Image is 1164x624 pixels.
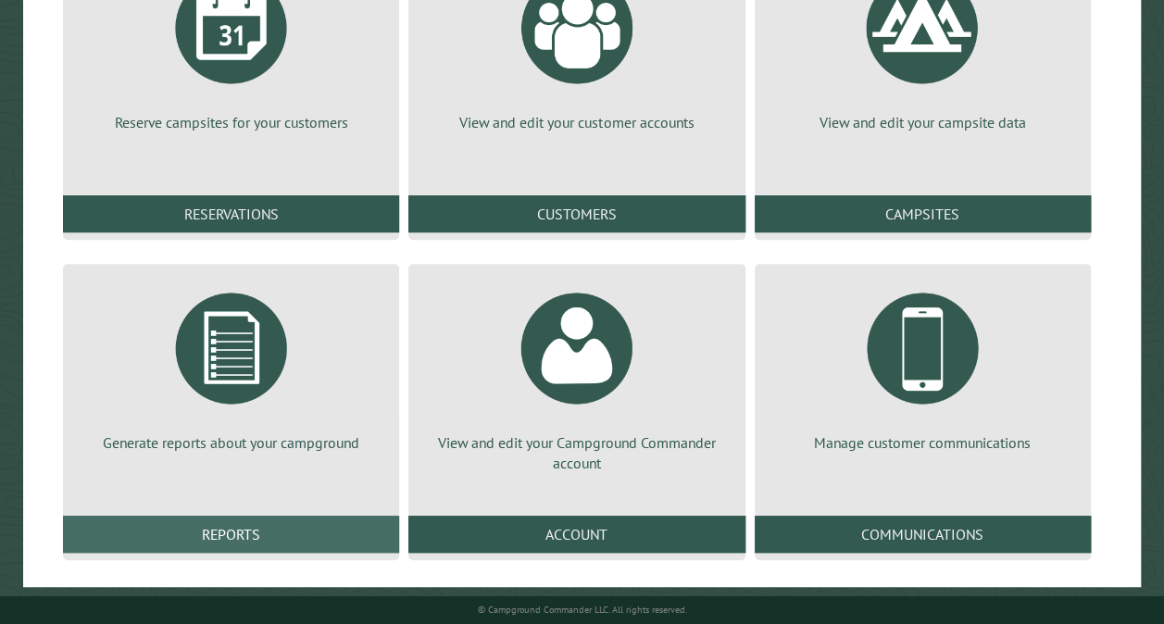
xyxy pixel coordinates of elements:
a: Account [408,516,745,553]
p: View and edit your Campground Commander account [431,432,722,474]
a: Manage customer communications [777,279,1069,453]
a: Reservations [63,195,399,232]
p: Reserve campsites for your customers [85,112,377,132]
small: © Campground Commander LLC. All rights reserved. [478,604,687,616]
a: View and edit your Campground Commander account [431,279,722,474]
a: Communications [755,516,1091,553]
p: Manage customer communications [777,432,1069,453]
a: Generate reports about your campground [85,279,377,453]
a: Campsites [755,195,1091,232]
a: Reports [63,516,399,553]
a: Customers [408,195,745,232]
p: View and edit your customer accounts [431,112,722,132]
p: View and edit your campsite data [777,112,1069,132]
p: Generate reports about your campground [85,432,377,453]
